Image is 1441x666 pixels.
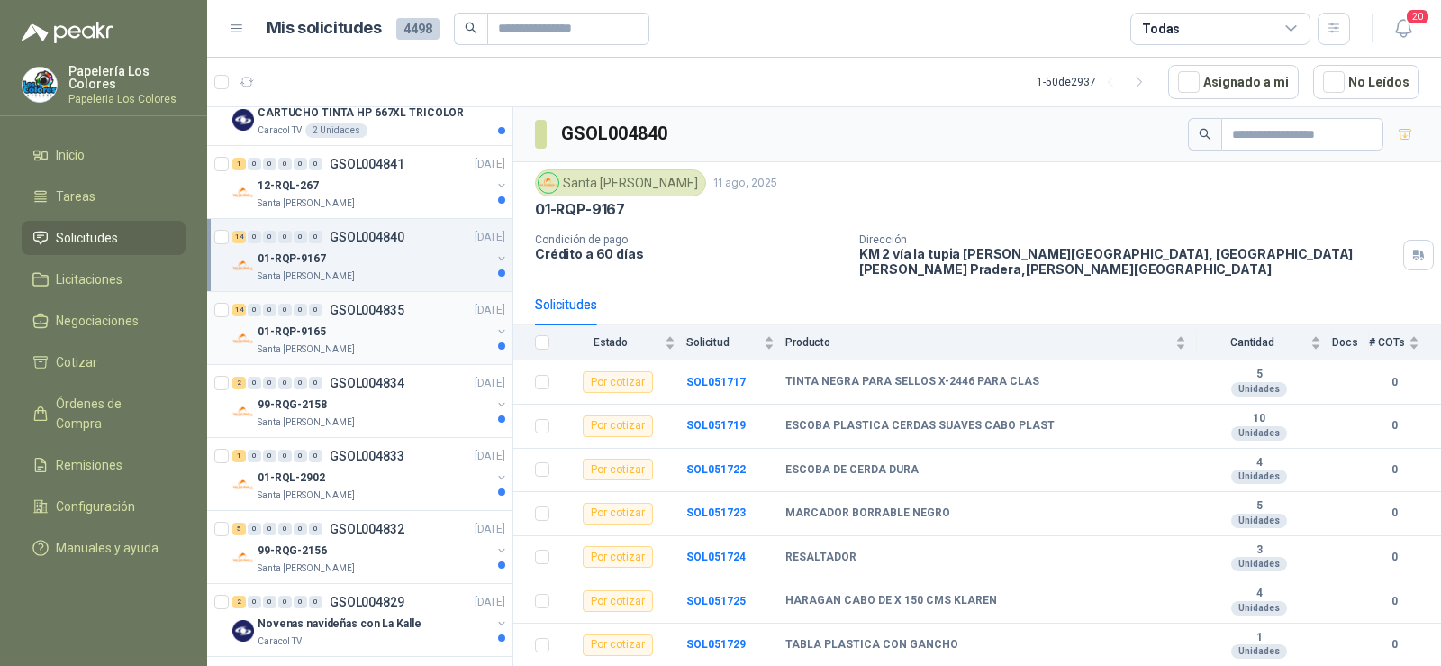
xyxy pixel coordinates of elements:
[56,394,168,433] span: Órdenes de Compra
[278,158,292,170] div: 0
[785,506,950,521] b: MARCADOR BORRABLE NEGRO
[583,590,653,612] div: Por cotizar
[294,377,307,389] div: 0
[330,231,404,243] p: GSOL004840
[56,228,118,248] span: Solicitudes
[258,415,355,430] p: Santa [PERSON_NAME]
[56,497,135,516] span: Configuración
[232,158,246,170] div: 1
[22,138,186,172] a: Inicio
[258,324,326,341] p: 01-RQP-9165
[232,620,254,642] img: Company Logo
[1231,382,1287,397] div: Unidades
[1405,8,1430,25] span: 20
[583,546,653,568] div: Por cotizar
[1197,336,1307,349] span: Cantidad
[232,328,254,350] img: Company Logo
[535,295,597,315] div: Solicitudes
[258,196,355,211] p: Santa [PERSON_NAME]
[465,22,477,34] span: search
[686,506,746,519] b: SOL051723
[1197,456,1321,470] b: 4
[686,595,746,607] a: SOL051725
[232,445,509,503] a: 1 0 0 0 0 0 GSOL004833[DATE] Company Logo01-RQL-2902Santa [PERSON_NAME]
[560,325,686,360] th: Estado
[1197,368,1321,382] b: 5
[22,304,186,338] a: Negociaciones
[1231,426,1287,441] div: Unidades
[294,596,307,608] div: 0
[56,269,122,289] span: Licitaciones
[475,521,505,538] p: [DATE]
[396,18,440,40] span: 4498
[232,377,246,389] div: 2
[22,345,186,379] a: Cotizar
[686,336,760,349] span: Solicitud
[258,543,327,560] p: 99-RQG-2156
[68,65,186,90] p: Papelería Los Colores
[1369,461,1419,479] b: 0
[278,523,292,535] div: 0
[294,523,307,535] div: 0
[278,304,292,316] div: 0
[686,419,746,432] a: SOL051719
[258,105,464,122] p: CARTUCHO TINTA HP 667XL TRICOLOR
[785,336,1172,349] span: Producto
[232,450,246,462] div: 1
[859,233,1396,246] p: Dirección
[248,158,261,170] div: 0
[263,450,276,462] div: 0
[68,94,186,105] p: Papeleria Los Colores
[1197,325,1332,360] th: Cantidad
[294,304,307,316] div: 0
[1197,543,1321,558] b: 3
[258,634,302,649] p: Caracol TV
[686,638,746,651] a: SOL051729
[1197,587,1321,601] b: 4
[1231,557,1287,571] div: Unidades
[535,246,845,261] p: Crédito a 60 días
[1369,374,1419,391] b: 0
[785,325,1197,360] th: Producto
[22,22,113,43] img: Logo peakr
[248,304,261,316] div: 0
[539,173,558,193] img: Company Logo
[1369,336,1405,349] span: # COTs
[309,523,322,535] div: 0
[1369,325,1441,360] th: # COTs
[1231,514,1287,528] div: Unidades
[309,158,322,170] div: 0
[263,158,276,170] div: 0
[330,596,404,608] p: GSOL004829
[232,182,254,204] img: Company Logo
[294,158,307,170] div: 0
[1231,644,1287,659] div: Unidades
[583,415,653,437] div: Por cotizar
[258,178,319,195] p: 12-RQL-267
[785,551,856,565] b: RESALTADOR
[267,15,382,41] h1: Mis solicitudes
[1037,68,1154,96] div: 1 - 50 de 2937
[56,538,159,558] span: Manuales y ayuda
[232,299,509,357] a: 14 0 0 0 0 0 GSOL004835[DATE] Company Logo01-RQP-9165Santa [PERSON_NAME]
[309,377,322,389] div: 0
[1369,505,1419,522] b: 0
[785,594,997,608] b: HARAGAN CABO DE X 150 CMS KLAREN
[248,231,261,243] div: 0
[535,169,706,196] div: Santa [PERSON_NAME]
[232,596,246,608] div: 2
[232,474,254,496] img: Company Logo
[560,336,661,349] span: Estado
[56,187,95,206] span: Tareas
[330,158,404,170] p: GSOL004841
[263,523,276,535] div: 0
[1387,13,1419,45] button: 20
[232,109,254,131] img: Company Logo
[248,596,261,608] div: 0
[686,551,746,563] b: SOL051724
[232,518,509,576] a: 5 0 0 0 0 0 GSOL004832[DATE] Company Logo99-RQG-2156Santa [PERSON_NAME]
[258,397,327,414] p: 99-RQG-2158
